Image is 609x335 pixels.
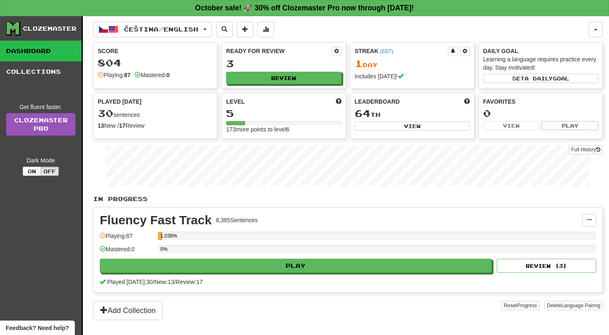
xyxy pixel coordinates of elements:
span: 30 [98,107,113,119]
div: 3 [226,58,341,69]
button: Review (3) [497,259,596,273]
button: Play [542,121,598,130]
a: (EDT) [380,49,393,54]
button: ResetProgress [501,301,539,310]
button: Add Collection [93,301,163,320]
div: Daily Goal [483,47,598,55]
button: Full History [569,145,603,154]
button: View [483,121,540,130]
strong: 17 [119,122,125,129]
span: Level [226,97,245,106]
span: Review: 17 [176,279,202,285]
span: Played [DATE]: 30 [107,279,153,285]
div: sentences [98,108,213,119]
strong: October sale! 🚀 30% off Clozemaster Pro now through [DATE]! [195,4,414,12]
span: This week in points, UTC [464,97,470,106]
div: Get fluent faster. [6,103,75,111]
div: Favorites [483,97,598,106]
button: More stats [258,22,274,37]
div: Fluency Fast Track [100,214,212,226]
div: 173 more points to level 6 [226,125,341,134]
div: Mastered: 0 [100,245,154,259]
span: Score more points to level up [336,97,342,106]
button: Seta dailygoal [483,74,598,83]
div: 804 [98,58,213,68]
span: Language Pairing [561,303,600,308]
div: Streak [355,47,448,55]
strong: 0 [166,72,170,78]
p: In Progress [93,195,603,203]
div: New / Review [98,121,213,130]
span: Played [DATE] [98,97,142,106]
button: Review [226,72,341,84]
div: Clozemaster [23,24,77,33]
div: 8,385 Sentences [216,216,258,224]
span: Čeština / English [124,26,198,33]
div: Playing: 87 [100,232,154,245]
span: a daily [525,75,553,81]
a: ClozemasterPro [6,113,75,136]
button: Play [100,259,492,273]
button: DeleteLanguage Pairing [544,301,603,310]
strong: 87 [124,72,131,78]
div: Includes [DATE]! [355,72,470,80]
span: Progress [517,303,537,308]
button: Čeština/English [93,22,212,37]
strong: 13 [98,122,104,129]
span: 64 [355,107,371,119]
div: Ready for Review [226,47,331,55]
span: Open feedback widget [6,324,69,332]
button: View [355,121,470,131]
span: New: 13 [154,279,174,285]
button: On [23,167,41,176]
div: Mastered: [135,71,169,79]
button: Add sentence to collection [237,22,253,37]
div: 5 [226,108,341,119]
button: Search sentences [216,22,233,37]
div: Score [98,47,213,55]
div: Dark Mode [6,156,75,165]
div: Learning a language requires practice every day. Stay motivated! [483,55,598,72]
div: 0 [483,108,598,119]
span: 1 [355,58,363,69]
span: Leaderboard [355,97,400,106]
span: / [153,279,154,285]
div: 1.038% [160,232,162,240]
div: Day [355,58,470,69]
button: Off [41,167,59,176]
span: / [174,279,176,285]
div: th [355,108,470,119]
div: Playing: [98,71,130,79]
